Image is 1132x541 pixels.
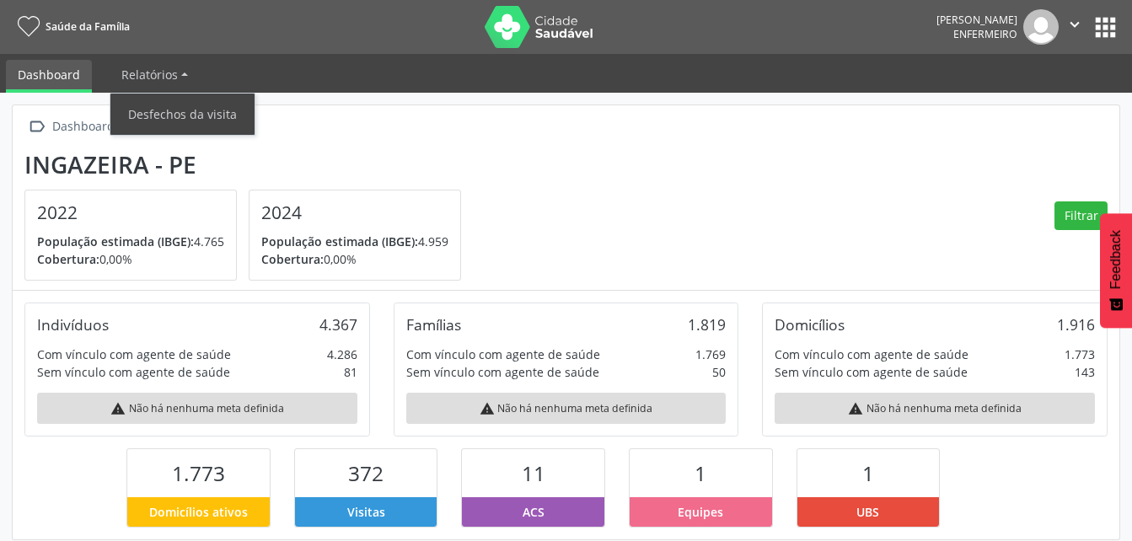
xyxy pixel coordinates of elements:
div: 1.819 [688,315,726,334]
ul: Relatórios [110,93,255,136]
div: 1.916 [1057,315,1095,334]
p: 4.959 [261,233,448,250]
span: 1 [695,459,706,487]
span: 372 [348,459,384,487]
span: Visitas [347,503,385,521]
i: warning [480,401,495,416]
button: Feedback - Mostrar pesquisa [1100,213,1132,328]
i: warning [110,401,126,416]
div: 4.286 [327,345,357,363]
div: 1.769 [695,345,726,363]
a:  Dashboard [24,115,117,139]
div: Não há nenhuma meta definida [37,393,357,424]
div: 1.773 [1065,345,1095,363]
a: Relatórios [110,60,200,89]
a: Dashboard [6,60,92,93]
h4: 2022 [37,202,224,223]
div: 50 [712,363,726,381]
div: Sem vínculo com agente de saúde [406,363,599,381]
span: Enfermeiro [953,27,1017,41]
span: Saúde da Família [46,19,130,34]
div: Com vínculo com agente de saúde [775,345,968,363]
div: Famílias [406,315,461,334]
div: 4.367 [319,315,357,334]
img: img [1023,9,1059,45]
div: Domicílios [775,315,845,334]
span: 11 [522,459,545,487]
div: [PERSON_NAME] [936,13,1017,27]
p: 0,00% [261,250,448,268]
div: Com vínculo com agente de saúde [37,345,231,363]
span: Relatórios [121,67,178,83]
span: ACS [523,503,545,521]
span: População estimada (IBGE): [37,233,194,249]
span: Cobertura: [37,251,99,267]
div: 143 [1075,363,1095,381]
div: 81 [344,363,357,381]
a: Desfechos da visita [110,99,255,129]
span: UBS [856,503,879,521]
div: Não há nenhuma meta definida [406,393,727,424]
i:  [1065,15,1084,34]
div: Indivíduos [37,315,109,334]
i: warning [848,401,863,416]
a: Saúde da Família [12,13,130,40]
span: 1 [862,459,874,487]
div: Dashboard [49,115,117,139]
button: Filtrar [1054,201,1108,230]
div: Não há nenhuma meta definida [775,393,1095,424]
span: População estimada (IBGE): [261,233,418,249]
div: Sem vínculo com agente de saúde [775,363,968,381]
div: Ingazeira - PE [24,151,473,179]
div: Sem vínculo com agente de saúde [37,363,230,381]
span: Domicílios ativos [149,503,248,521]
div: Com vínculo com agente de saúde [406,345,600,363]
button: apps [1091,13,1120,42]
i:  [24,115,49,139]
p: 0,00% [37,250,224,268]
button:  [1059,9,1091,45]
span: Feedback [1108,230,1124,289]
span: Equipes [678,503,723,521]
h4: 2024 [261,202,448,223]
span: Cobertura: [261,251,324,267]
p: 4.765 [37,233,224,250]
span: 1.773 [172,459,225,487]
